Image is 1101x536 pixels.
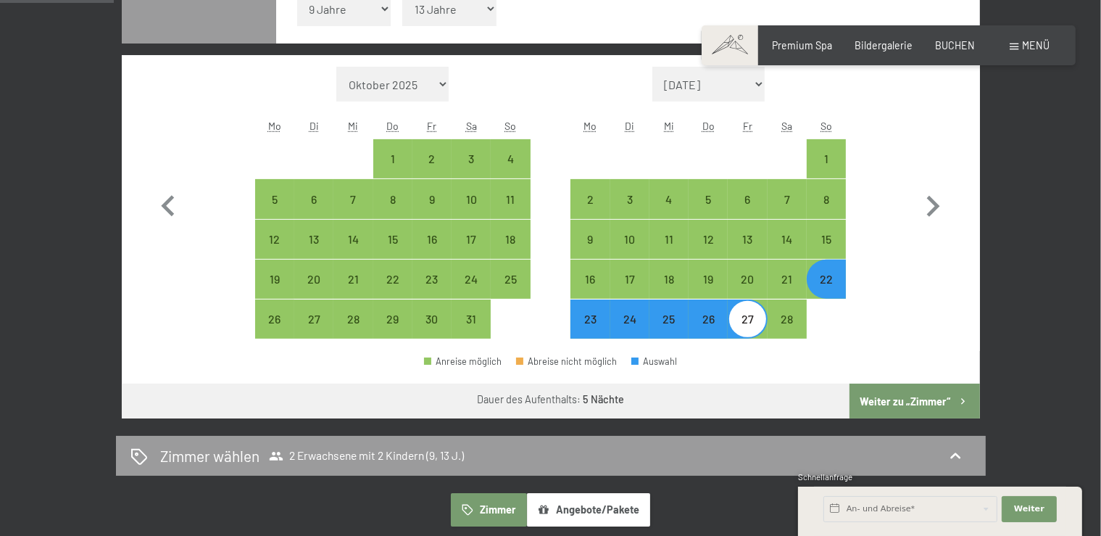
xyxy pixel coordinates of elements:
div: 27 [729,313,765,350]
div: 8 [375,194,411,230]
div: Dauer des Aufenthalts: [477,392,624,407]
div: 5 [257,194,293,230]
div: 1 [808,153,844,189]
div: Anreise möglich [412,300,452,339]
div: 11 [492,194,528,230]
div: Anreise möglich [689,179,728,218]
div: Sun Jan 18 2026 [491,220,530,259]
div: 22 [375,273,411,310]
div: Wed Feb 04 2026 [649,179,689,218]
div: Mon Jan 12 2026 [255,220,294,259]
div: 10 [453,194,489,230]
div: Fri Jan 09 2026 [412,179,452,218]
div: Anreise möglich [728,260,767,299]
div: Thu Feb 19 2026 [689,260,728,299]
div: Tue Jan 06 2026 [294,179,333,218]
span: 2 Erwachsene mit 2 Kindern (9, 13 J.) [269,449,464,463]
div: Mon Feb 16 2026 [570,260,610,299]
div: Anreise möglich [452,139,491,178]
div: Anreise möglich [294,179,333,218]
div: Anreise möglich [807,179,846,218]
div: Auswahl [631,357,678,366]
div: 25 [492,273,528,310]
span: Weiter [1014,503,1044,515]
div: Anreise möglich [373,139,412,178]
div: Anreise möglich [807,260,846,299]
div: Anreise möglich [412,139,452,178]
div: Anreise möglich [728,220,767,259]
div: 16 [572,273,608,310]
div: 24 [612,313,648,350]
div: Anreise möglich [333,260,373,299]
div: 29 [375,313,411,350]
div: 23 [572,313,608,350]
div: Fri Jan 16 2026 [412,220,452,259]
div: Sun Feb 15 2026 [807,220,846,259]
div: Wed Feb 25 2026 [649,300,689,339]
h2: Zimmer wählen [160,445,259,466]
div: 28 [769,313,805,350]
abbr: Freitag [743,120,752,132]
div: Anreise möglich [649,300,689,339]
div: Anreise möglich [294,220,333,259]
div: Anreise möglich [649,179,689,218]
div: Anreise möglich [333,179,373,218]
div: Thu Jan 01 2026 [373,139,412,178]
div: Fri Jan 02 2026 [412,139,452,178]
div: 15 [808,234,844,270]
abbr: Dienstag [309,120,319,132]
div: Anreise möglich [768,179,807,218]
div: Anreise möglich [649,260,689,299]
abbr: Freitag [427,120,436,132]
div: 5 [690,194,726,230]
div: 6 [729,194,765,230]
a: BUCHEN [935,39,975,51]
div: 24 [453,273,489,310]
div: 19 [690,273,726,310]
div: Sat Feb 14 2026 [768,220,807,259]
div: Anreise möglich [610,260,649,299]
div: Anreise möglich [570,260,610,299]
span: Premium Spa [772,39,832,51]
div: Anreise möglich [728,300,767,339]
div: Wed Jan 21 2026 [333,260,373,299]
div: Sun Jan 11 2026 [491,179,530,218]
div: Thu Jan 22 2026 [373,260,412,299]
div: 14 [769,234,805,270]
div: Sun Feb 08 2026 [807,179,846,218]
div: 4 [492,153,528,189]
abbr: Samstag [466,120,477,132]
button: Zimmer [451,493,526,527]
div: Anreise möglich [610,179,649,218]
div: Thu Feb 12 2026 [689,220,728,259]
div: 3 [453,153,489,189]
div: 14 [335,234,371,270]
div: 15 [375,234,411,270]
div: Wed Feb 18 2026 [649,260,689,299]
div: Sat Jan 24 2026 [452,260,491,299]
div: Anreise möglich [689,260,728,299]
abbr: Mittwoch [348,120,358,132]
div: 21 [335,273,371,310]
abbr: Donnerstag [702,120,715,132]
div: Anreise möglich [689,300,728,339]
div: 12 [690,234,726,270]
div: 22 [808,273,844,310]
div: Sat Jan 03 2026 [452,139,491,178]
div: Anreise möglich [570,220,610,259]
abbr: Montag [268,120,281,132]
div: 13 [296,234,332,270]
div: Sun Feb 01 2026 [807,139,846,178]
div: Anreise möglich [412,179,452,218]
abbr: Montag [583,120,597,132]
div: Anreise möglich [412,260,452,299]
div: Anreise möglich [807,139,846,178]
div: 28 [335,313,371,350]
div: Anreise möglich [255,300,294,339]
div: Anreise möglich [491,139,530,178]
div: Anreise möglich [610,220,649,259]
span: Menü [1023,39,1050,51]
div: Anreise möglich [452,179,491,218]
button: Angebote/Pakete [527,493,650,527]
div: Anreise möglich [649,220,689,259]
